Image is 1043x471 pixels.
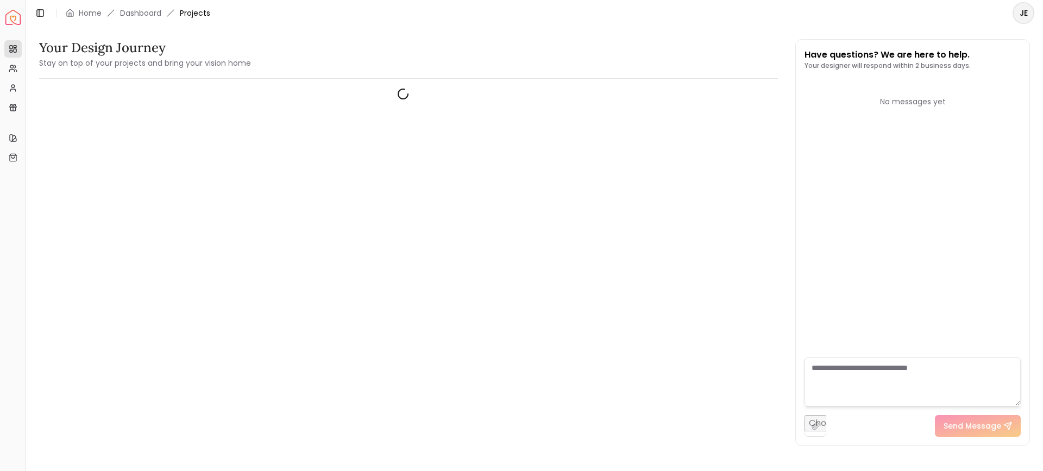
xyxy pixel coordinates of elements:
[805,96,1021,107] div: No messages yet
[5,10,21,25] img: Spacejoy Logo
[805,48,971,61] p: Have questions? We are here to help.
[66,8,210,18] nav: breadcrumb
[39,39,251,56] h3: Your Design Journey
[1014,3,1033,23] span: JE
[79,8,102,18] a: Home
[180,8,210,18] span: Projects
[120,8,161,18] a: Dashboard
[39,58,251,68] small: Stay on top of your projects and bring your vision home
[5,10,21,25] a: Spacejoy
[805,61,971,70] p: Your designer will respond within 2 business days.
[1013,2,1034,24] button: JE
